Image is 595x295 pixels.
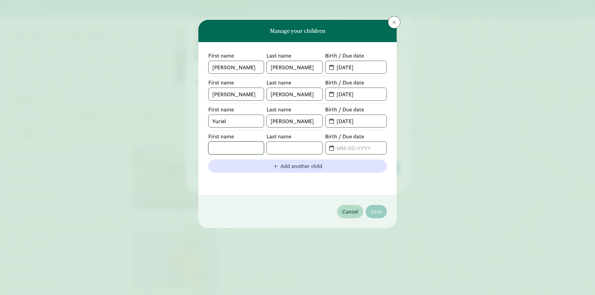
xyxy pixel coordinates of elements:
[208,52,264,59] label: First name
[280,162,322,170] span: Add another child
[325,79,387,86] label: Birth / Due date
[267,106,322,113] label: Last name
[270,28,325,34] h6: Manage your children
[342,207,358,216] span: Cancel
[333,142,386,154] input: MM-DD-YYYY
[325,52,387,59] label: Birth / Due date
[208,79,264,86] label: First name
[371,207,382,216] span: Save
[337,205,363,218] button: Cancel
[366,205,387,218] button: Save
[325,133,387,140] label: Birth / Due date
[267,52,322,59] label: Last name
[208,159,387,173] button: Add another child
[267,133,322,140] label: Last name
[333,115,386,127] input: MM-DD-YYYY
[325,106,387,113] label: Birth / Due date
[333,61,386,73] input: MM-DD-YYYY
[208,133,264,140] label: First name
[333,88,386,100] input: MM-DD-YYYY
[208,106,264,113] label: First name
[267,79,322,86] label: Last name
